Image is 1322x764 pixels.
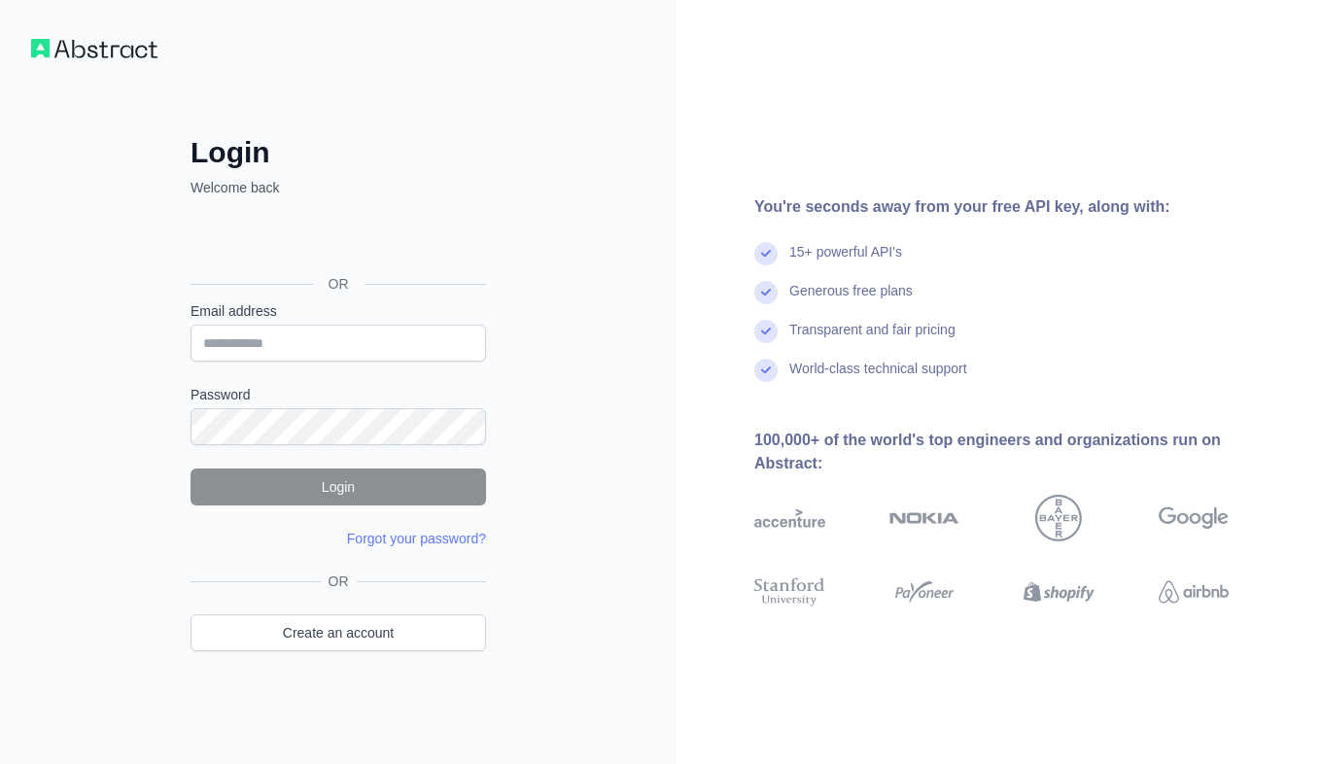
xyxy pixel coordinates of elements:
div: You're seconds away from your free API key, along with: [754,195,1291,219]
img: Workflow [31,39,157,58]
div: 15+ powerful API's [789,242,902,281]
img: bayer [1035,495,1082,541]
img: google [1159,495,1230,541]
img: payoneer [889,574,960,609]
span: OR [313,274,365,294]
label: Password [191,385,486,404]
img: airbnb [1159,574,1230,609]
div: Transparent and fair pricing [789,320,956,359]
label: Email address [191,301,486,321]
img: check mark [754,359,778,382]
iframe: Sign in with Google Button [181,219,492,261]
div: Generous free plans [789,281,913,320]
img: stanford university [754,574,825,609]
h2: Login [191,135,486,170]
img: shopify [1024,574,1095,609]
div: World-class technical support [789,359,967,398]
img: accenture [754,495,825,541]
p: Welcome back [191,178,486,197]
a: Forgot your password? [347,531,486,546]
a: Create an account [191,614,486,651]
img: check mark [754,320,778,343]
img: check mark [754,281,778,304]
img: nokia [889,495,960,541]
img: check mark [754,242,778,265]
div: 100,000+ of the world's top engineers and organizations run on Abstract: [754,429,1291,475]
span: OR [321,572,357,591]
button: Login [191,469,486,505]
